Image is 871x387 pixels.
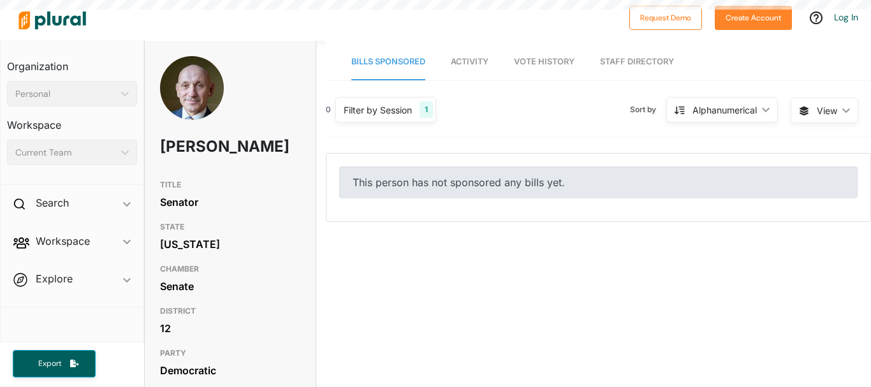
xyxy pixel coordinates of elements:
[7,106,137,135] h3: Workspace
[160,128,244,166] h1: [PERSON_NAME]
[834,11,858,23] a: Log In
[326,104,331,115] div: 0
[15,87,116,101] div: Personal
[692,103,757,117] div: Alphanumerical
[514,44,575,80] a: Vote History
[160,361,300,380] div: Democratic
[160,235,300,254] div: [US_STATE]
[13,350,96,377] button: Export
[160,177,300,193] h3: TITLE
[514,57,575,66] span: Vote History
[420,101,433,118] div: 1
[160,56,224,151] img: Headshot of Lou DiPalma
[160,346,300,361] h3: PARTY
[344,103,412,117] div: Filter by Session
[715,10,792,24] a: Create Account
[600,44,674,80] a: Staff Directory
[29,358,70,369] span: Export
[629,10,702,24] a: Request Demo
[630,104,666,115] span: Sort by
[160,261,300,277] h3: CHAMBER
[451,57,488,66] span: Activity
[15,146,116,159] div: Current Team
[36,196,69,210] h2: Search
[715,6,792,30] button: Create Account
[817,104,837,117] span: View
[339,166,858,198] div: This person has not sponsored any bills yet.
[160,193,300,212] div: Senator
[629,6,702,30] button: Request Demo
[7,48,137,76] h3: Organization
[351,44,425,80] a: Bills Sponsored
[160,219,300,235] h3: STATE
[351,57,425,66] span: Bills Sponsored
[160,319,300,338] div: 12
[160,303,300,319] h3: DISTRICT
[160,277,300,296] div: Senate
[451,44,488,80] a: Activity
